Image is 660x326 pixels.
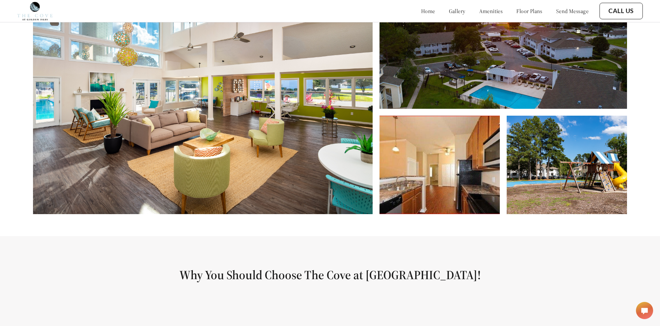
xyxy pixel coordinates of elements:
[421,8,435,14] a: home
[599,3,643,19] button: Call Us
[479,8,503,14] a: amenities
[379,116,500,214] img: Kitchen with High Ceilings
[507,116,627,214] img: Kids Playground and Recreation Area
[516,8,542,14] a: floor plans
[556,8,588,14] a: send message
[16,267,643,283] h1: Why You Should Choose The Cove at [GEOGRAPHIC_DATA]!
[608,7,634,15] a: Call Us
[449,8,465,14] a: gallery
[17,2,53,20] img: cove_at_golden_isles_logo.png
